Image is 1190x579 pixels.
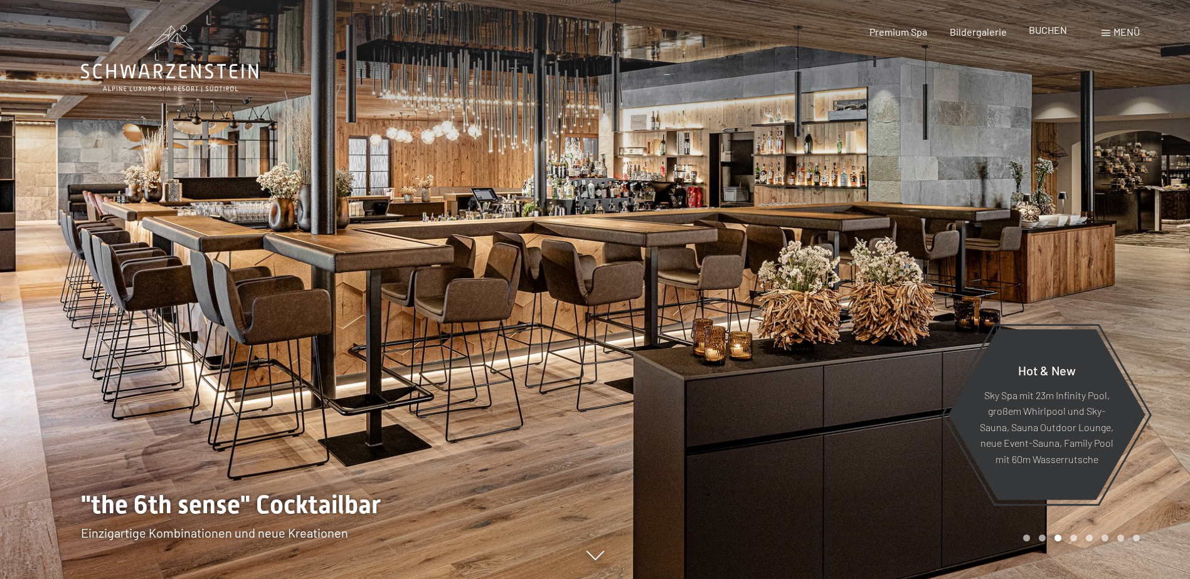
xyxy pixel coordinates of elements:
[1117,535,1124,541] div: Carousel Page 7
[1113,26,1140,38] span: Menü
[869,26,927,38] a: Premium Spa
[1039,535,1046,541] div: Carousel Page 2
[1070,535,1077,541] div: Carousel Page 4
[1019,535,1140,541] div: Carousel Pagination
[1029,24,1067,36] a: BUCHEN
[979,387,1115,467] p: Sky Spa mit 23m Infinity Pool, großem Whirlpool und Sky-Sauna, Sauna Outdoor Lounge, neue Event-S...
[947,328,1146,501] a: Hot & New Sky Spa mit 23m Infinity Pool, großem Whirlpool und Sky-Sauna, Sauna Outdoor Lounge, ne...
[1018,362,1076,377] span: Hot & New
[1133,535,1140,541] div: Carousel Page 8
[1055,535,1061,541] div: Carousel Page 3 (Current Slide)
[950,26,1007,38] a: Bildergalerie
[1086,535,1093,541] div: Carousel Page 5
[1023,535,1030,541] div: Carousel Page 1
[1102,535,1108,541] div: Carousel Page 6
